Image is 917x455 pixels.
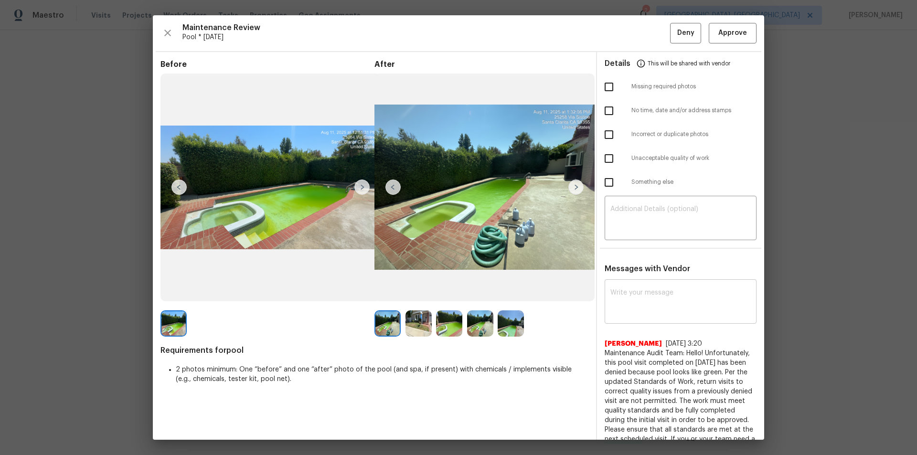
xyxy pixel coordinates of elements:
[160,346,588,355] span: Requirements for pool
[354,180,370,195] img: right-chevron-button-url
[385,180,401,195] img: left-chevron-button-url
[677,27,694,39] span: Deny
[605,265,690,273] span: Messages with Vendor
[631,106,757,115] span: No time, date and/or address stamps
[670,23,701,43] button: Deny
[597,123,764,147] div: Incorrect or duplicate photos
[597,170,764,194] div: Something else
[374,60,588,69] span: After
[718,27,747,39] span: Approve
[709,23,757,43] button: Approve
[666,340,702,347] span: [DATE] 3:20
[631,154,757,162] span: Unacceptable quality of work
[176,365,588,384] li: 2 photos minimum: One “before” and one “after” photo of the pool (and spa, if present) with chemi...
[568,180,584,195] img: right-chevron-button-url
[182,23,670,32] span: Maintenance Review
[171,180,187,195] img: left-chevron-button-url
[631,83,757,91] span: Missing required photos
[648,52,730,75] span: This will be shared with vendor
[631,178,757,186] span: Something else
[597,75,764,99] div: Missing required photos
[597,99,764,123] div: No time, date and/or address stamps
[182,32,670,42] span: Pool * [DATE]
[631,130,757,138] span: Incorrect or duplicate photos
[160,60,374,69] span: Before
[605,339,662,349] span: [PERSON_NAME]
[605,52,630,75] span: Details
[597,147,764,170] div: Unacceptable quality of work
